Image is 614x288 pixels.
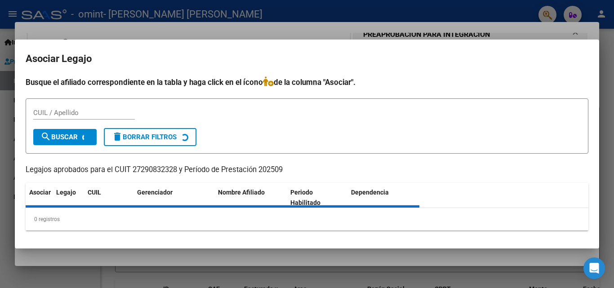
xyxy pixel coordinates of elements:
span: Periodo Habilitado [290,189,320,206]
span: Buscar [40,133,78,141]
span: Borrar Filtros [112,133,177,141]
datatable-header-cell: Dependencia [347,183,420,213]
span: Asociar [29,189,51,196]
div: 0 registros [26,208,588,230]
mat-icon: search [40,131,51,142]
div: Open Intercom Messenger [583,257,605,279]
span: Nombre Afiliado [218,189,265,196]
span: CUIL [88,189,101,196]
span: Gerenciador [137,189,173,196]
datatable-header-cell: Gerenciador [133,183,214,213]
datatable-header-cell: CUIL [84,183,133,213]
mat-icon: delete [112,131,123,142]
p: Legajos aprobados para el CUIT 27290832328 y Período de Prestación 202509 [26,164,588,176]
datatable-header-cell: Legajo [53,183,84,213]
span: Legajo [56,189,76,196]
h2: Asociar Legajo [26,50,588,67]
span: Dependencia [351,189,389,196]
h4: Busque el afiliado correspondiente en la tabla y haga click en el ícono de la columna "Asociar". [26,76,588,88]
datatable-header-cell: Nombre Afiliado [214,183,287,213]
button: Borrar Filtros [104,128,196,146]
datatable-header-cell: Periodo Habilitado [287,183,347,213]
datatable-header-cell: Asociar [26,183,53,213]
button: Buscar [33,129,97,145]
